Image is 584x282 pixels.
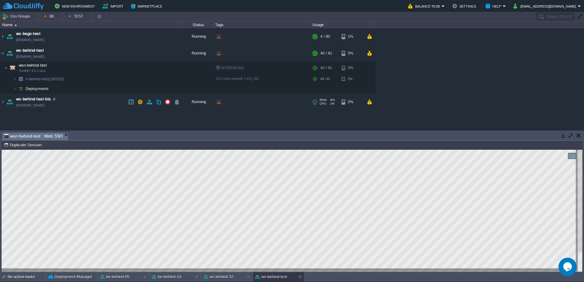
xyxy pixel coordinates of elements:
button: Deployment Manager [48,274,92,280]
img: AMDAwAAAACH5BAEAAAAALAAAAAABAAEAAAICRAEAOw== [16,84,25,93]
img: AMDAwAAAACH5BAEAAAAALAAAAAABAAEAAAICRAEAOw== [0,45,5,61]
img: AMDAwAAAACH5BAEAAAAALAAAAAABAAEAAAICRAEAOw== [13,84,16,93]
span: TomEE+ 8.0.2-plus [19,69,46,73]
button: Settings [452,2,478,10]
div: 1% [342,28,361,45]
a: [DOMAIN_NAME] [16,54,44,60]
img: AMDAwAAAACH5BAEAAAAALAAAAAABAAEAAAICRAEAOw== [5,45,14,61]
span: 1% [328,102,335,106]
img: AMDAwAAAACH5BAEAAAAALAAAAAABAAEAAAICRAEAOw== [14,24,17,26]
a: Deployments [25,86,50,91]
img: AMDAwAAAACH5BAEAAAAALAAAAAABAAEAAAICRAEAOw== [5,94,14,110]
div: 4 / 80 [320,28,330,45]
img: AMDAwAAAACH5BAEAAAAALAAAAAABAAEAAAICRAEAOw== [13,74,16,84]
div: Status [183,21,213,28]
iframe: chat widget [558,258,578,276]
a: ws-bego-test [16,31,40,37]
button: Balance ₹0.00 [408,2,442,10]
button: BE [44,12,57,21]
div: 3% [342,74,361,84]
img: AMDAwAAAACH5BAEAAAAALAAAAAABAAEAAAICRAEAOw== [8,62,17,74]
button: Duplicate Session [4,142,43,148]
button: Marketplace [131,2,164,10]
div: 2% [342,94,361,110]
a: [DOMAIN_NAME] [16,37,44,43]
a: n-behind-test(160326) [25,76,65,82]
span: CPU [320,102,326,106]
button: be-behind-05 [100,274,130,280]
div: 40 / 81 [320,74,330,84]
img: CloudJiffy [2,2,43,10]
span: RAM [320,98,326,102]
button: ws-behind-32 [203,274,233,280]
span: wsn-behind-test [18,63,48,68]
div: Running [183,94,213,110]
div: Running [183,28,213,45]
button: ws-behind-test [255,274,287,280]
span: (160326) [49,77,64,81]
img: AMDAwAAAACH5BAEAAAAALAAAAAABAAEAAAICRAEAOw== [0,28,5,45]
button: [EMAIL_ADDRESS][DOMAIN_NAME] [513,2,578,10]
div: No active tasks [8,272,46,282]
button: Help [485,2,503,10]
span: no SLB access [216,66,244,69]
a: wsn-behind-testTomEE+ 8.0.2-plus [18,63,48,68]
div: Name [1,21,182,28]
div: 3% [342,45,361,61]
img: AMDAwAAAACH5BAEAAAAALAAAAAABAAEAAAICRAEAOw== [5,28,14,45]
button: Import [103,2,125,10]
button: New Environment [55,2,97,10]
div: Usage [311,21,375,28]
a: ws-behind-test [16,47,44,54]
span: 8.0.2-plus-openjdk-1.8.0_252 [216,77,259,80]
button: TEST [68,12,85,21]
div: Tags [214,21,310,28]
div: Running [183,45,213,61]
button: be-behind-14 [152,274,181,280]
div: 40 / 81 [320,45,332,61]
button: Env Groups [2,12,32,21]
a: ws-behind-test-bis [16,96,51,102]
a: [DOMAIN_NAME] [16,102,44,108]
span: n-behind-test [25,76,65,82]
div: 40 / 81 [320,62,332,74]
span: 6% [329,98,335,102]
div: 3% [342,62,361,74]
span: wsn-behind-test : Web SSH [4,132,63,140]
img: AMDAwAAAACH5BAEAAAAALAAAAAABAAEAAAICRAEAOw== [16,74,25,84]
img: AMDAwAAAACH5BAEAAAAALAAAAAABAAEAAAICRAEAOw== [0,94,5,110]
img: AMDAwAAAACH5BAEAAAAALAAAAAABAAEAAAICRAEAOw== [4,62,8,74]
